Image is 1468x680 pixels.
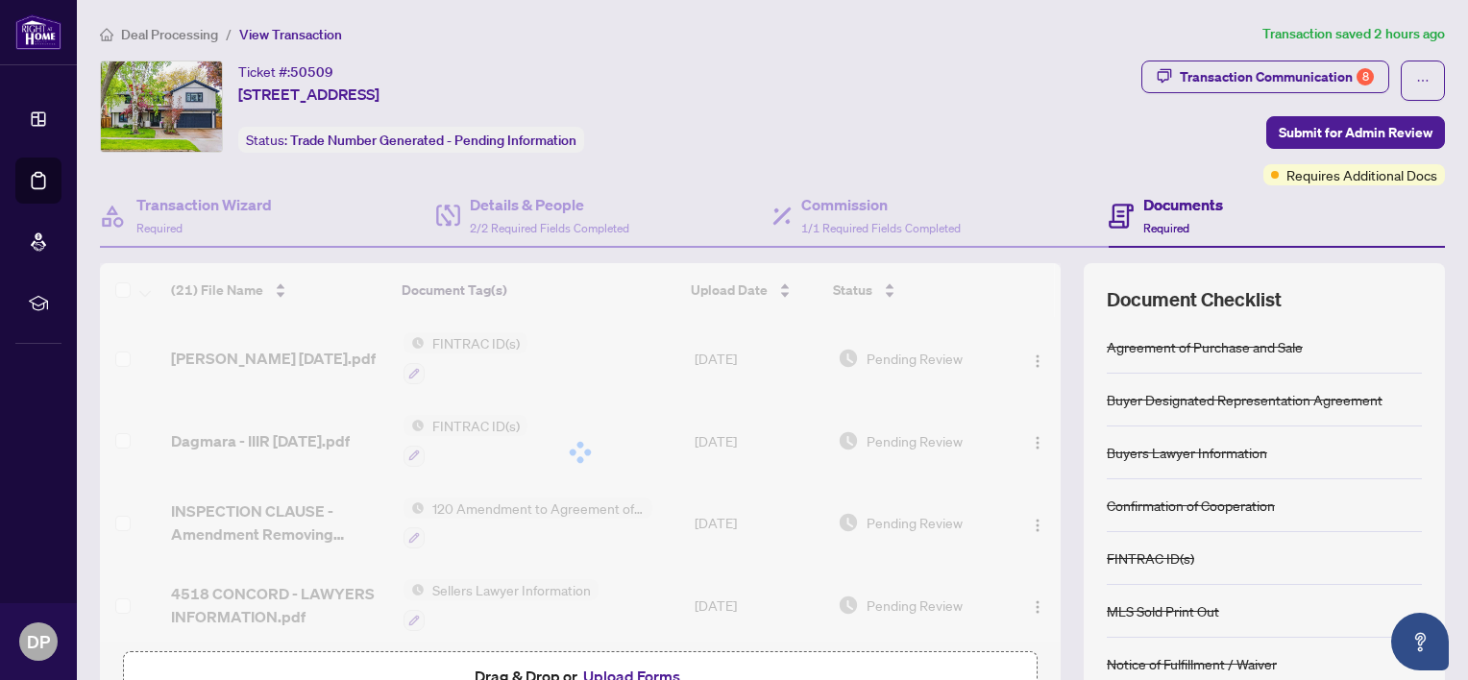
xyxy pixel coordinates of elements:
div: 8 [1357,68,1374,85]
span: View Transaction [239,26,342,43]
span: [STREET_ADDRESS] [238,83,379,106]
h4: Transaction Wizard [136,193,272,216]
span: ellipsis [1416,74,1430,87]
button: Open asap [1391,613,1449,670]
span: Document Checklist [1107,286,1282,313]
img: IMG-40735652_1.jpg [101,61,222,152]
div: Buyers Lawyer Information [1107,442,1267,463]
h4: Documents [1143,193,1223,216]
button: Transaction Communication8 [1141,61,1389,93]
span: Deal Processing [121,26,218,43]
span: Trade Number Generated - Pending Information [290,132,576,149]
span: 50509 [290,63,333,81]
span: home [100,28,113,41]
div: MLS Sold Print Out [1107,600,1219,621]
span: Required [136,221,183,235]
span: 1/1 Required Fields Completed [801,221,961,235]
span: 2/2 Required Fields Completed [470,221,629,235]
span: Requires Additional Docs [1286,164,1437,185]
img: logo [15,14,61,50]
span: Submit for Admin Review [1279,117,1432,148]
div: Status: [238,127,584,153]
button: Submit for Admin Review [1266,116,1445,149]
h4: Details & People [470,193,629,216]
div: Transaction Communication [1180,61,1374,92]
span: Required [1143,221,1189,235]
div: Confirmation of Cooperation [1107,495,1275,516]
div: FINTRAC ID(s) [1107,547,1194,569]
div: Agreement of Purchase and Sale [1107,336,1303,357]
div: Ticket #: [238,61,333,83]
h4: Commission [801,193,961,216]
span: DP [27,628,50,655]
div: Notice of Fulfillment / Waiver [1107,653,1277,674]
div: Buyer Designated Representation Agreement [1107,389,1382,410]
li: / [226,23,232,45]
article: Transaction saved 2 hours ago [1262,23,1445,45]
